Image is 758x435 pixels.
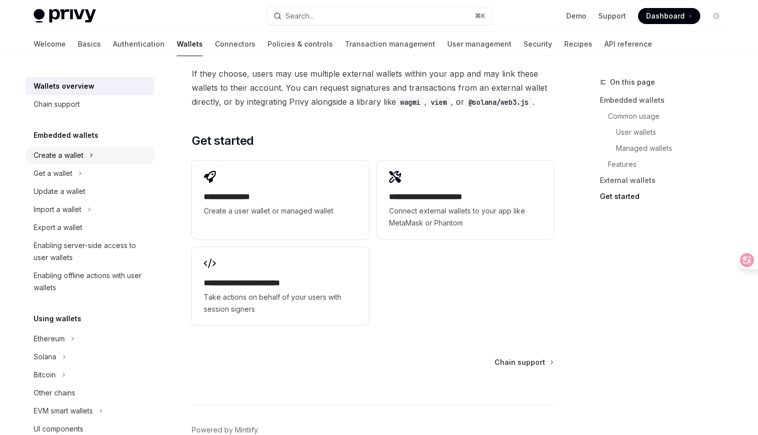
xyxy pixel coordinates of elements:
[26,219,154,237] a: Export a wallet
[396,97,424,108] code: wagmi
[564,32,592,56] a: Recipes
[427,97,451,108] code: viem
[34,32,66,56] a: Welcome
[604,32,652,56] a: API reference
[600,156,732,172] a: Features
[26,237,154,267] a: Enabling server-side access to user wallets
[34,240,148,264] div: Enabling server-side access to user wallets
[34,369,56,381] div: Bitcoin
[389,205,542,229] span: Connect external wallets to your app like MetaMask or Phantom
[267,7,491,25] button: Open search
[286,10,314,22] div: Search...
[26,348,154,366] button: Toggle Solana section
[26,146,154,164] button: Toggle Create a wallet section
[494,357,545,367] span: Chain support
[708,8,724,24] button: Toggle dark mode
[600,140,732,156] a: Managed wallets
[26,200,154,219] button: Toggle Import a wallet section
[34,387,75,399] div: Other chains
[34,129,98,141] h5: Embedded wallets
[26,384,154,402] a: Other chains
[34,185,85,197] div: Update a wallet
[34,9,96,23] img: light logo
[192,67,554,109] span: If they choose, users may use multiple external wallets within your app and may link these wallet...
[26,95,154,113] a: Chain support
[600,188,732,204] a: Get started
[646,11,685,21] span: Dashboard
[204,205,356,217] span: Create a user wallet or managed wallet
[638,8,700,24] a: Dashboard
[600,172,732,188] a: External wallets
[600,92,732,108] a: Embedded wallets
[204,291,356,315] span: Take actions on behalf of your users with session signers
[215,32,256,56] a: Connectors
[26,366,154,384] button: Toggle Bitcoin section
[268,32,333,56] a: Policies & controls
[34,351,56,363] div: Solana
[600,108,732,124] a: Common usage
[26,164,154,182] button: Toggle Get a wallet section
[192,425,258,435] a: Powered by Mintlify
[494,357,553,367] a: Chain support
[34,149,83,161] div: Create a wallet
[34,80,94,92] div: Wallets overview
[113,32,165,56] a: Authentication
[598,11,626,21] a: Support
[34,313,81,325] h5: Using wallets
[464,97,533,108] code: @solana/web3.js
[26,182,154,200] a: Update a wallet
[34,333,65,345] div: Ethereum
[26,77,154,95] a: Wallets overview
[524,32,552,56] a: Security
[34,167,72,179] div: Get a wallet
[345,32,435,56] a: Transaction management
[34,423,83,435] div: UI components
[475,12,485,20] span: ⌘ K
[34,405,93,417] div: EVM smart wallets
[600,124,732,140] a: User wallets
[447,32,512,56] a: User management
[192,133,254,149] span: Get started
[26,402,154,420] button: Toggle EVM smart wallets section
[78,32,101,56] a: Basics
[34,203,81,215] div: Import a wallet
[177,32,203,56] a: Wallets
[610,76,655,88] span: On this page
[566,11,586,21] a: Demo
[34,270,148,294] div: Enabling offline actions with user wallets
[26,267,154,297] a: Enabling offline actions with user wallets
[26,330,154,348] button: Toggle Ethereum section
[34,98,80,110] div: Chain support
[34,222,82,234] div: Export a wallet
